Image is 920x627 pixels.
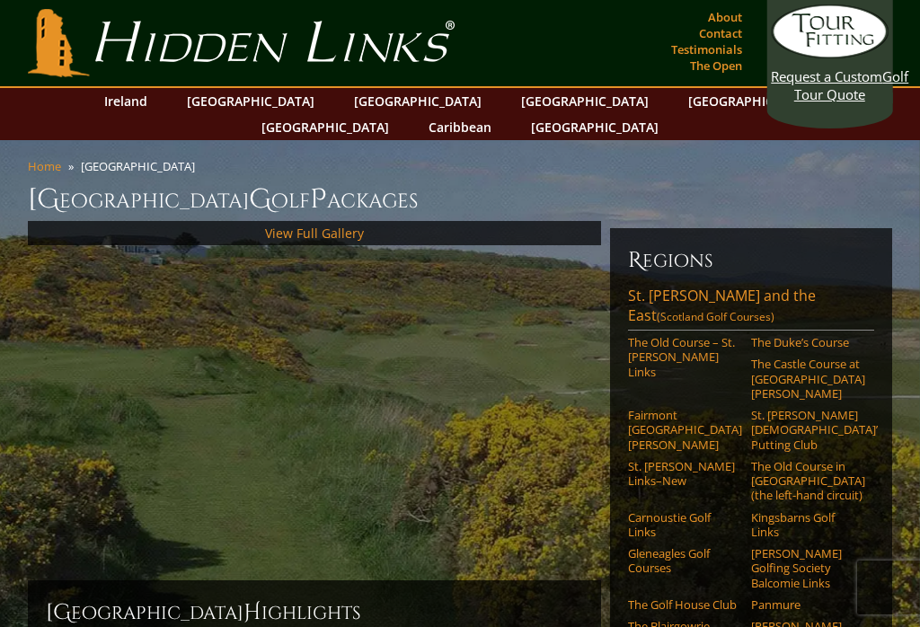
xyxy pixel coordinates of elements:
[694,21,747,46] a: Contact
[310,181,327,217] span: P
[178,88,323,114] a: [GEOGRAPHIC_DATA]
[771,67,882,85] span: Request a Custom
[679,88,825,114] a: [GEOGRAPHIC_DATA]
[95,88,156,114] a: Ireland
[265,225,364,242] a: View Full Gallery
[751,335,862,349] a: The Duke’s Course
[252,114,398,140] a: [GEOGRAPHIC_DATA]
[249,181,271,217] span: G
[667,37,747,62] a: Testimonials
[28,181,893,217] h1: [GEOGRAPHIC_DATA] olf ackages
[81,158,202,174] li: [GEOGRAPHIC_DATA]
[751,408,862,452] a: St. [PERSON_NAME] [DEMOGRAPHIC_DATA]’ Putting Club
[628,510,739,540] a: Carnoustie Golf Links
[522,114,668,140] a: [GEOGRAPHIC_DATA]
[657,309,774,324] span: (Scotland Golf Courses)
[420,114,500,140] a: Caribbean
[751,510,862,540] a: Kingsbarns Golf Links
[703,4,747,30] a: About
[751,459,862,503] a: The Old Course in [GEOGRAPHIC_DATA] (the left-hand circuit)
[628,335,739,379] a: The Old Course – St. [PERSON_NAME] Links
[243,598,261,627] span: H
[751,597,862,612] a: Panmure
[28,158,61,174] a: Home
[628,408,739,452] a: Fairmont [GEOGRAPHIC_DATA][PERSON_NAME]
[751,357,862,401] a: The Castle Course at [GEOGRAPHIC_DATA][PERSON_NAME]
[345,88,491,114] a: [GEOGRAPHIC_DATA]
[628,546,739,576] a: Gleneagles Golf Courses
[686,53,747,78] a: The Open
[628,597,739,612] a: The Golf House Club
[628,459,739,489] a: St. [PERSON_NAME] Links–New
[771,4,888,103] a: Request a CustomGolf Tour Quote
[628,286,874,331] a: St. [PERSON_NAME] and the East(Scotland Golf Courses)
[512,88,658,114] a: [GEOGRAPHIC_DATA]
[628,246,874,275] h6: Regions
[751,546,862,590] a: [PERSON_NAME] Golfing Society Balcomie Links
[46,598,583,627] h2: [GEOGRAPHIC_DATA] ighlights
